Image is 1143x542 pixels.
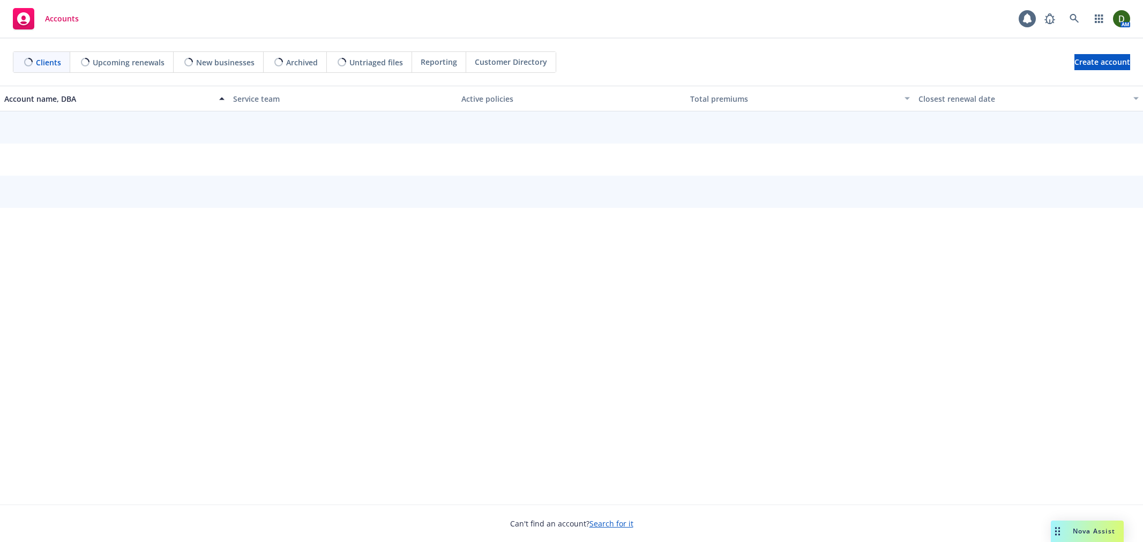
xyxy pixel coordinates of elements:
[457,86,686,111] button: Active policies
[589,518,633,529] a: Search for it
[196,57,255,68] span: New businesses
[229,86,458,111] button: Service team
[1051,521,1124,542] button: Nova Assist
[475,56,547,67] span: Customer Directory
[686,86,915,111] button: Total premiums
[233,93,453,104] div: Service team
[510,518,633,529] span: Can't find an account?
[1088,8,1110,29] a: Switch app
[1074,54,1130,70] a: Create account
[1074,52,1130,72] span: Create account
[1051,521,1064,542] div: Drag to move
[349,57,403,68] span: Untriaged files
[286,57,318,68] span: Archived
[461,93,682,104] div: Active policies
[1073,526,1115,536] span: Nova Assist
[9,4,83,34] a: Accounts
[690,93,899,104] div: Total premiums
[1039,8,1060,29] a: Report a Bug
[1064,8,1085,29] a: Search
[36,57,61,68] span: Clients
[421,56,457,67] span: Reporting
[4,93,213,104] div: Account name, DBA
[93,57,165,68] span: Upcoming renewals
[1113,10,1130,27] img: photo
[45,14,79,23] span: Accounts
[914,86,1143,111] button: Closest renewal date
[918,93,1127,104] div: Closest renewal date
